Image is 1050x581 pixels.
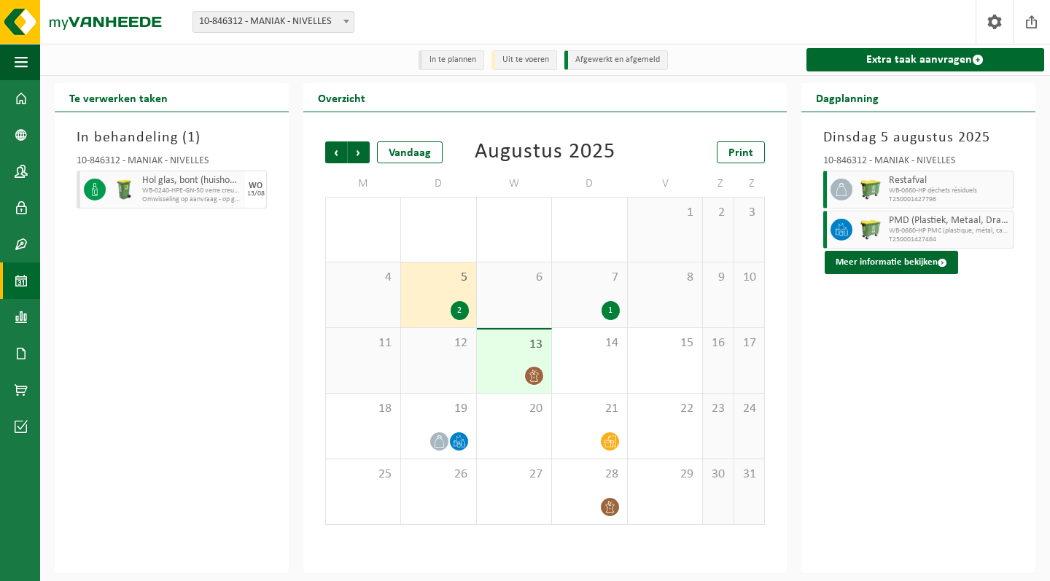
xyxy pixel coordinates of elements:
span: T250001427464 [889,235,1009,244]
span: Restafval [889,175,1009,187]
span: 3 [742,205,757,221]
span: 2 [710,205,726,221]
h3: Dinsdag 5 augustus 2025 [823,127,1014,149]
li: In te plannen [419,50,484,70]
a: Extra taak aanvragen [806,48,1044,71]
div: 1 [602,301,620,320]
span: 13 [484,337,545,353]
span: 16 [710,335,726,351]
span: 10-846312 - MANIAK - NIVELLES [192,11,354,33]
span: 24 [742,401,757,417]
td: Z [703,171,734,197]
span: PMD (Plastiek, Metaal, Drankkartons) (bedrijven) [889,215,1009,227]
img: WB-0660-HPE-GN-50 [860,219,882,241]
span: 17 [742,335,757,351]
a: Print [717,141,765,163]
h3: In behandeling ( ) [77,127,267,149]
div: Vandaag [377,141,443,163]
span: 5 [408,270,469,286]
span: Hol glas, bont (huishoudelijk) [142,175,241,187]
span: 23 [710,401,726,417]
img: WB-0660-HPE-GN-50 [860,179,882,200]
span: 11 [333,335,393,351]
span: T250001427796 [889,195,1009,204]
span: WB-0240-HPE-GN-50 verre creux, multicolore (ménager) [142,187,241,195]
td: W [477,171,553,197]
span: 8 [635,270,696,286]
span: 30 [710,467,726,483]
div: Augustus 2025 [475,141,615,163]
span: 15 [635,335,696,351]
div: 10-846312 - MANIAK - NIVELLES [823,156,1014,171]
div: WO [249,182,262,190]
span: 29 [635,467,696,483]
span: WB-0660-HP PMC (plastique, métal, carton boisson) (industrie [889,227,1009,235]
span: Volgende [348,141,370,163]
div: 13/08 [247,190,265,198]
span: 31 [742,467,757,483]
td: D [401,171,477,197]
span: 25 [333,467,393,483]
span: 21 [559,401,620,417]
span: 27 [484,467,545,483]
h2: Te verwerken taken [55,83,182,112]
span: 10 [742,270,757,286]
span: 1 [635,205,696,221]
span: 4 [333,270,393,286]
img: WB-0240-HPE-GN-50 [113,179,135,200]
td: M [325,171,401,197]
span: 6 [484,270,545,286]
h2: Overzicht [303,83,380,112]
span: 1 [187,130,195,145]
td: V [628,171,704,197]
span: WB-0660-HP déchets résiduels [889,187,1009,195]
button: Meer informatie bekijken [825,251,958,274]
span: 9 [710,270,726,286]
span: 14 [559,335,620,351]
span: 28 [559,467,620,483]
td: D [552,171,628,197]
span: 12 [408,335,469,351]
li: Afgewerkt en afgemeld [564,50,668,70]
span: Vorige [325,141,347,163]
div: 2 [451,301,469,320]
span: 20 [484,401,545,417]
span: Omwisseling op aanvraag - op geplande route (incl. verwerking) [142,195,241,204]
li: Uit te voeren [491,50,557,70]
span: 7 [559,270,620,286]
span: 19 [408,401,469,417]
h2: Dagplanning [801,83,893,112]
div: 10-846312 - MANIAK - NIVELLES [77,156,267,171]
span: 22 [635,401,696,417]
span: 10-846312 - MANIAK - NIVELLES [193,12,354,32]
span: Print [728,147,753,159]
span: 26 [408,467,469,483]
span: 18 [333,401,393,417]
td: Z [734,171,765,197]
